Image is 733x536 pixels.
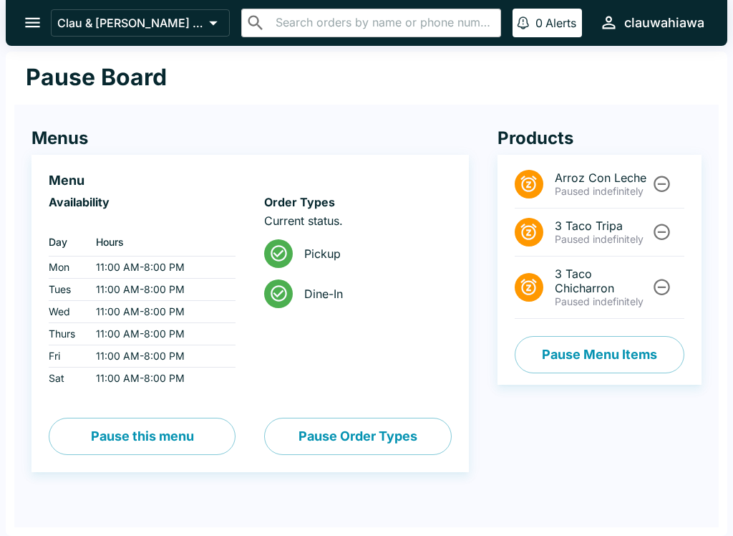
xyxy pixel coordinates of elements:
p: Paused indefinitely [555,295,650,308]
p: Alerts [545,16,576,30]
td: Wed [49,301,84,323]
td: Mon [49,257,84,279]
p: Paused indefinitely [555,185,650,198]
td: Thurs [49,323,84,345]
span: 3 Taco Tripa [555,219,650,233]
p: ‏ [49,214,236,228]
td: Tues [49,279,84,301]
button: open drawer [14,4,51,41]
button: Unpause [649,274,675,300]
td: Fri [49,345,84,368]
td: Sat [49,368,84,390]
th: Day [49,228,84,257]
div: clauwahiawa [624,14,704,32]
button: Clau & [PERSON_NAME] Cocina - Wahiawa [51,9,230,37]
td: 11:00 AM - 8:00 PM [84,301,236,323]
td: 11:00 AM - 8:00 PM [84,345,236,368]
button: Pause Order Types [264,418,451,455]
span: Arroz Con Leche [555,171,650,185]
h4: Menus [31,128,469,149]
p: Paused indefinitely [555,233,650,246]
p: Current status. [264,214,451,228]
button: Pause Menu Items [515,336,684,373]
td: 11:00 AM - 8:00 PM [84,323,236,345]
button: Pause this menu [49,418,236,455]
button: Unpause [649,171,675,197]
button: clauwahiawa [593,7,710,38]
h4: Products [497,128,702,149]
input: Search orders by name or phone number [271,13,495,33]
h6: Availability [49,195,236,209]
span: Dine-In [304,287,440,301]
p: Clau & [PERSON_NAME] Cocina - Wahiawa [57,16,203,30]
h6: Order Types [264,195,451,209]
button: Unpause [649,219,675,245]
td: 11:00 AM - 8:00 PM [84,279,236,301]
td: 11:00 AM - 8:00 PM [84,257,236,279]
span: 3 Taco Chicharron [555,267,650,295]
p: 0 [535,16,543,30]
span: Pickup [304,247,440,261]
td: 11:00 AM - 8:00 PM [84,368,236,390]
h1: Pause Board [26,63,167,92]
th: Hours [84,228,236,257]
